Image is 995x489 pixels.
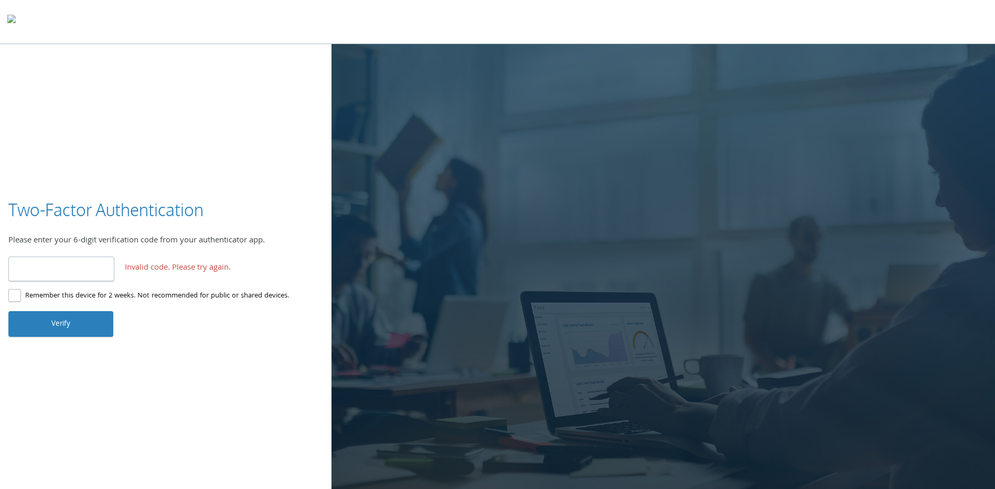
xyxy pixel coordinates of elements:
label: Remember this device for 2 weeks. Not recommended for public or shared devices. [8,290,289,303]
span: Invalid code. Please try again. [125,262,231,275]
img: todyl-logo-dark.svg [7,11,16,32]
div: Please enter your 6-digit verification code from your authenticator app. [8,235,323,248]
h3: Two-Factor Authentication [8,198,204,222]
button: Verify [8,311,113,336]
